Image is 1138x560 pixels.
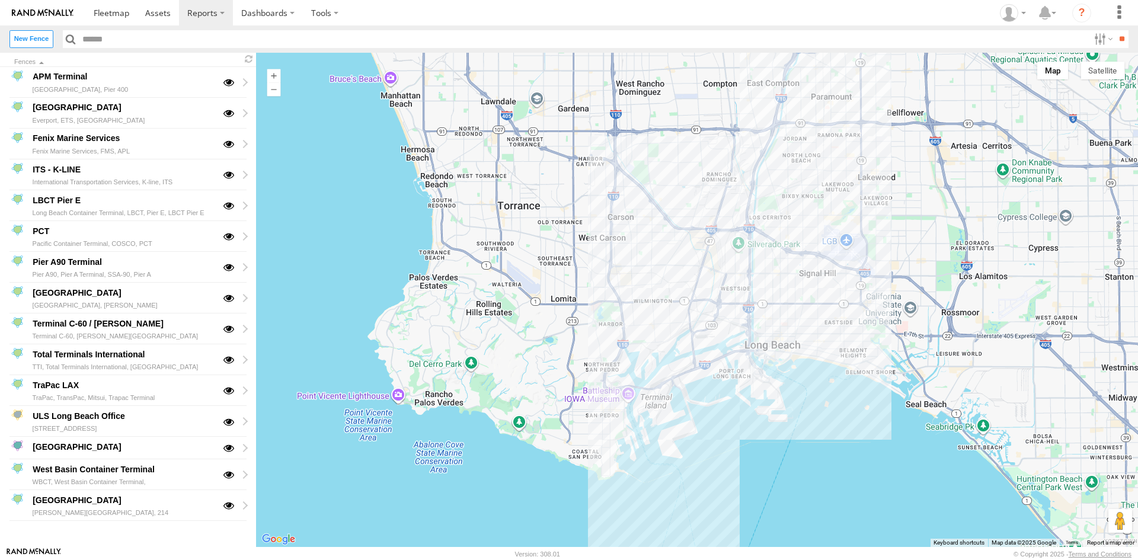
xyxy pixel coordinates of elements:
div: TraPac LAX [31,378,215,392]
button: Show satellite imagery [1081,62,1124,79]
div: Fenix Marine Services, FMS, APL [31,145,215,156]
div: [GEOGRAPHIC_DATA] [31,101,215,115]
img: rand-logo.svg [12,9,73,17]
div: Version: 308.01 [515,551,560,558]
span: Map data ©2025 Google [992,539,1056,546]
div: Pier A90 Terminal [31,255,215,269]
div: ULS Long Beach Office [31,409,215,423]
label: Search Filter Options [1089,30,1115,47]
span: Refresh [242,54,256,65]
div: West Basin Container Terminal [31,462,215,476]
div: Long Beach Container Terminal, LBCT, Pier E, LBCT Pier E [31,207,215,219]
div: © Copyright 2025 - [1014,551,1131,558]
a: Report a map error [1087,539,1134,546]
div: [PERSON_NAME][GEOGRAPHIC_DATA], 214 [31,507,215,519]
div: Terminal C-60, [PERSON_NAME][GEOGRAPHIC_DATA] [31,331,215,342]
button: Keyboard shortcuts [934,539,984,547]
div: [GEOGRAPHIC_DATA], Pier 400 [31,84,215,95]
a: Visit our Website [7,548,61,560]
div: Zulema McIntosch [996,4,1030,22]
div: Pier A90, Pier A Terminal, SSA-90, Pier A [31,269,215,280]
button: Drag Pegman onto the map to open Street View [1108,509,1132,533]
a: Terms (opens in new tab) [1066,540,1078,545]
div: TraPac, TransPac, Mitsui, Trapac Terminal [31,392,215,404]
i: ? [1072,4,1091,23]
div: LBCT Pier E [31,193,215,207]
div: Total Terminals International [31,347,215,361]
div: Pacific Container Terminal, COSCO, PCT [31,238,215,249]
div: [GEOGRAPHIC_DATA] [31,493,215,507]
div: PCT [31,224,215,238]
button: Show street map [1037,62,1069,79]
button: Zoom out [267,82,281,96]
div: [STREET_ADDRESS] [31,423,215,434]
img: Google [259,532,298,547]
label: Create New Fence [9,30,53,47]
div: Fenix Marine Services [31,132,215,146]
div: WBCT, West Basin Container Terminal, [31,476,215,488]
div: Terminal C-60 / [PERSON_NAME] [31,316,215,331]
div: Click to Sort [14,59,232,65]
div: ITS - K-LINE [31,162,215,177]
div: APM Terminal [31,70,215,84]
div: TTI, Total Terminals International, [GEOGRAPHIC_DATA] [31,361,215,373]
button: Zoom in [267,69,281,82]
div: Everport, ETS, [GEOGRAPHIC_DATA] [31,114,215,126]
div: [GEOGRAPHIC_DATA], [PERSON_NAME] [31,300,215,311]
div: [GEOGRAPHIC_DATA] [31,286,215,300]
div: International Transportation Services, K-line, ITS [31,177,215,188]
a: Terms and Conditions [1069,551,1131,558]
div: [GEOGRAPHIC_DATA] [31,440,215,454]
a: Open this area in Google Maps (opens a new window) [259,532,298,547]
